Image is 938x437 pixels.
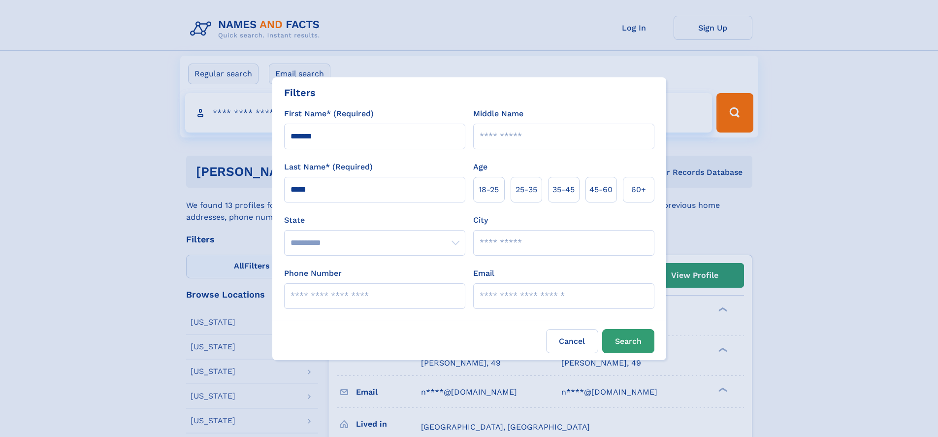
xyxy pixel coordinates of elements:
[284,85,316,100] div: Filters
[546,329,598,353] label: Cancel
[552,184,575,196] span: 35‑45
[516,184,537,196] span: 25‑35
[602,329,654,353] button: Search
[284,268,342,279] label: Phone Number
[284,161,373,173] label: Last Name* (Required)
[473,108,523,120] label: Middle Name
[473,268,494,279] label: Email
[479,184,499,196] span: 18‑25
[284,214,465,226] label: State
[473,214,488,226] label: City
[631,184,646,196] span: 60+
[589,184,613,196] span: 45‑60
[284,108,374,120] label: First Name* (Required)
[473,161,487,173] label: Age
